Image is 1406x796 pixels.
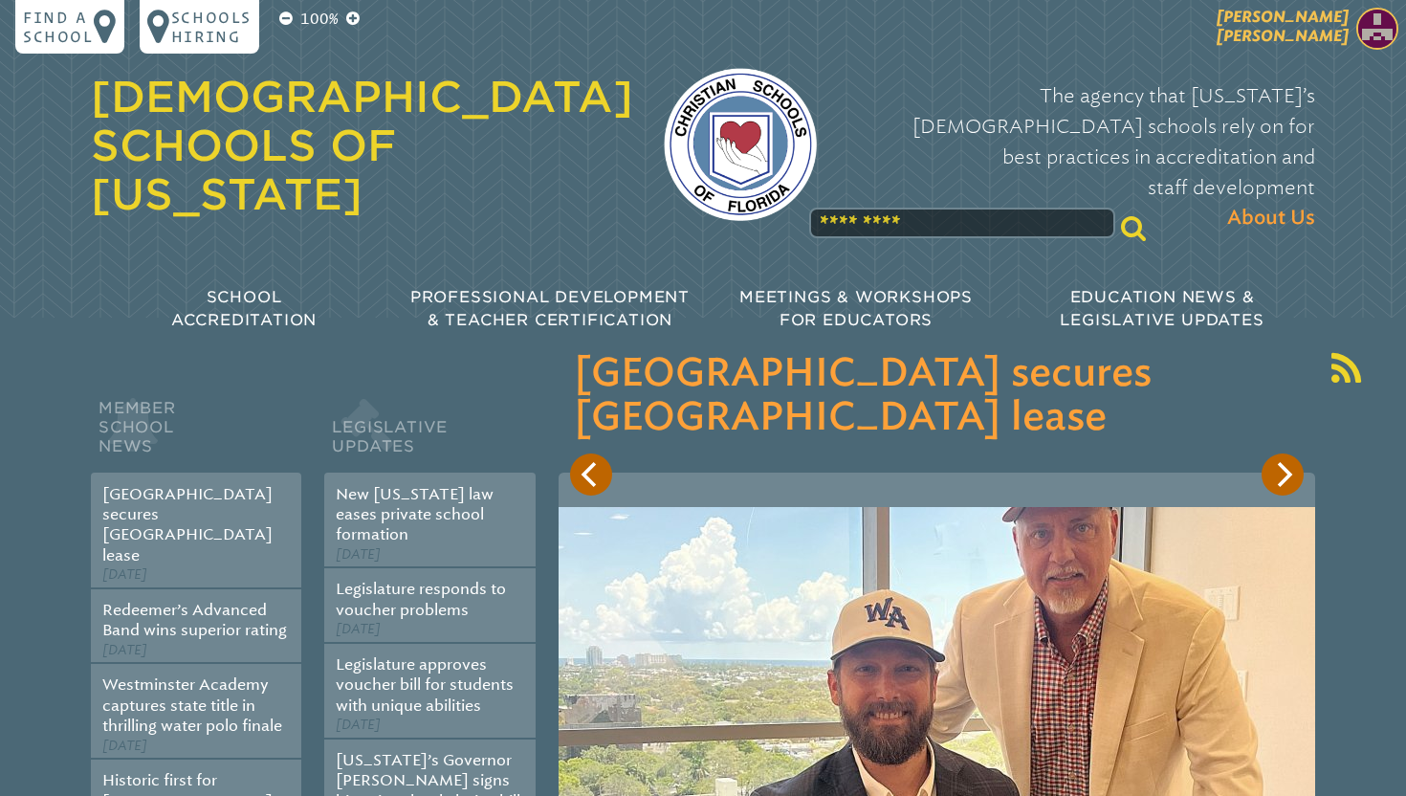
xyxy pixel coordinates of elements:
p: Find a school [23,8,94,46]
span: Education News & Legislative Updates [1060,288,1263,329]
p: 100% [297,8,342,31]
h2: Legislative Updates [324,394,535,473]
h3: [GEOGRAPHIC_DATA] secures [GEOGRAPHIC_DATA] lease [574,352,1300,440]
span: Meetings & Workshops for Educators [739,288,973,329]
span: Professional Development & Teacher Certification [410,288,690,329]
span: [DATE] [336,621,381,637]
span: About Us [1227,203,1315,233]
a: Westminster Academy captures state title in thrilling water polo finale [102,675,282,735]
span: [DATE] [102,642,147,658]
p: Schools Hiring [171,8,252,46]
span: [DATE] [102,738,147,754]
span: [DATE] [336,546,381,563]
span: [PERSON_NAME] [PERSON_NAME] [1217,8,1349,45]
h2: Member School News [91,394,301,473]
img: csf-logo-web-colors.png [664,68,817,221]
p: The agency that [US_STATE]’s [DEMOGRAPHIC_DATA] schools rely on for best practices in accreditati... [847,80,1315,233]
span: School Accreditation [171,288,317,329]
a: Legislature approves voucher bill for students with unique abilities [336,655,514,715]
a: [GEOGRAPHIC_DATA] secures [GEOGRAPHIC_DATA] lease [102,485,273,564]
span: [DATE] [336,717,381,733]
button: Previous [570,453,612,496]
a: Redeemer’s Advanced Band wins superior rating [102,601,287,639]
span: [DATE] [102,566,147,583]
img: b69e3668399e26ae20a7d85d59a65929 [1356,8,1398,50]
a: Legislature responds to voucher problems [336,580,506,618]
a: [DEMOGRAPHIC_DATA] Schools of [US_STATE] [91,72,633,219]
a: New [US_STATE] law eases private school formation [336,485,494,544]
button: Next [1262,453,1304,496]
